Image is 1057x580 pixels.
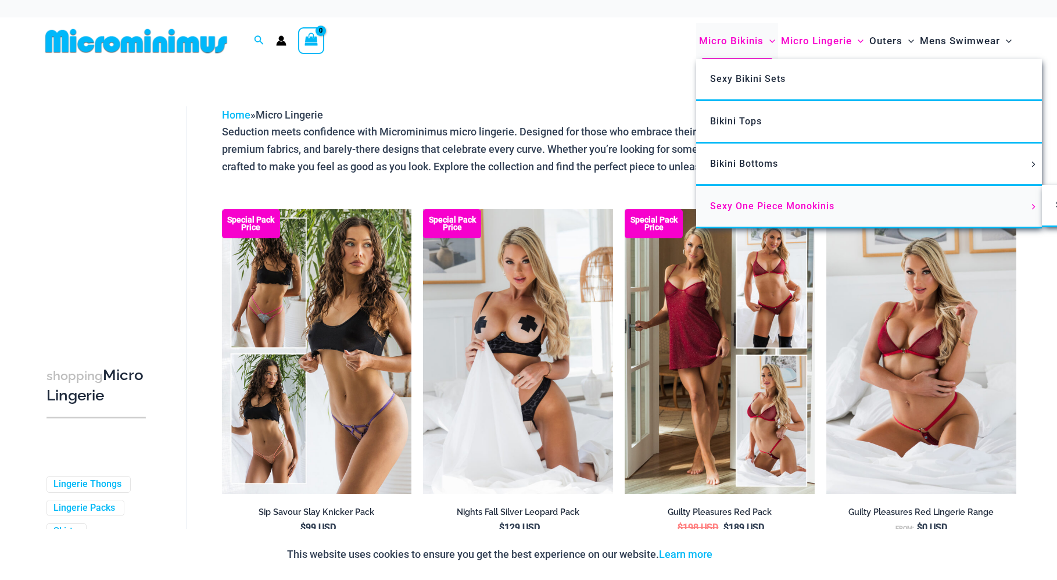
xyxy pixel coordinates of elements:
bdi: 198 USD [678,522,718,533]
span: Menu Toggle [902,26,914,56]
a: Guilty Pleasures Red Collection Pack F Guilty Pleasures Red Collection Pack BGuilty Pleasures Red... [625,209,815,494]
a: Lingerie Thongs [53,478,121,491]
img: Nights Fall Silver Leopard 1036 Bra 6046 Thong 09v2 [423,209,613,494]
span: $ [917,522,922,533]
span: Micro Lingerie [256,109,323,121]
span: Menu Toggle [764,26,775,56]
img: MM SHOP LOGO FLAT [41,28,232,54]
span: Sexy One Piece Monokinis [710,201,834,212]
a: Sip Savour Slay Knicker Pack [222,507,412,522]
a: Skirts [53,525,77,538]
span: $ [300,522,306,533]
a: Nights Fall Silver Leopard 1036 Bra 6046 Thong 09v2 Nights Fall Silver Leopard 1036 Bra 6046 Thon... [423,209,613,494]
span: Mens Swimwear [920,26,1000,56]
span: Menu Toggle [1027,204,1040,210]
bdi: 129 USD [499,522,540,533]
iframe: TrustedSite Certified [46,97,151,330]
a: OutersMenu ToggleMenu Toggle [866,23,917,59]
span: $ [499,522,504,533]
a: Account icon link [276,35,286,46]
a: Guilty Pleasures Red Lingerie Range [826,507,1016,522]
span: $ [678,522,683,533]
a: Mens SwimwearMenu ToggleMenu Toggle [917,23,1015,59]
p: This website uses cookies to ensure you get the best experience on our website. [287,546,712,563]
a: Search icon link [254,34,264,48]
h2: Guilty Pleasures Red Lingerie Range [826,507,1016,518]
b: Special Pack Price [222,216,280,231]
span: Micro Bikinis [699,26,764,56]
bdi: 99 USD [300,522,336,533]
img: Collection Pack (9) [222,209,412,494]
a: View Shopping Cart, empty [298,27,325,54]
bdi: 189 USD [723,522,764,533]
span: Menu Toggle [1000,26,1012,56]
b: Special Pack Price [423,216,481,231]
a: Micro LingerieMenu ToggleMenu Toggle [778,23,866,59]
span: $ [723,522,729,533]
p: Seduction meets confidence with Microminimus micro lingerie. Designed for those who embrace their... [222,123,1016,175]
a: Collection Pack (9) Collection Pack b (5)Collection Pack b (5) [222,209,412,494]
img: Guilty Pleasures Red Collection Pack F [625,209,815,494]
span: From: [895,525,914,532]
span: shopping [46,368,103,383]
span: Bikini Bottoms [710,158,778,169]
span: Menu Toggle [1027,162,1040,167]
nav: Site Navigation [694,22,1017,60]
h2: Nights Fall Silver Leopard Pack [423,507,613,518]
span: Micro Lingerie [781,26,852,56]
h2: Sip Savour Slay Knicker Pack [222,507,412,518]
a: Sexy One Piece MonokinisMenu ToggleMenu Toggle [696,186,1042,228]
h3: Micro Lingerie [46,366,146,406]
span: Menu Toggle [852,26,863,56]
bdi: 0 USD [917,522,947,533]
span: » [222,109,323,121]
a: Lingerie Packs [53,502,115,514]
button: Accept [721,540,771,568]
span: Bikini Tops [710,116,762,127]
b: Special Pack Price [625,216,683,231]
a: Learn more [659,548,712,560]
a: Micro BikinisMenu ToggleMenu Toggle [696,23,778,59]
a: Guilty Pleasures Red Pack [625,507,815,522]
span: Sexy Bikini Sets [710,73,786,84]
a: Sexy Bikini Sets [696,59,1042,101]
span: Outers [869,26,902,56]
img: Guilty Pleasures Red 1045 Bra 689 Micro 05 [826,209,1016,494]
a: Nights Fall Silver Leopard Pack [423,507,613,522]
h2: Guilty Pleasures Red Pack [625,507,815,518]
a: Bikini Tops [696,101,1042,144]
a: Home [222,109,250,121]
a: Bikini BottomsMenu ToggleMenu Toggle [696,144,1042,186]
a: Guilty Pleasures Red 1045 Bra 689 Micro 05Guilty Pleasures Red 1045 Bra 689 Micro 06Guilty Pleasu... [826,209,1016,494]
